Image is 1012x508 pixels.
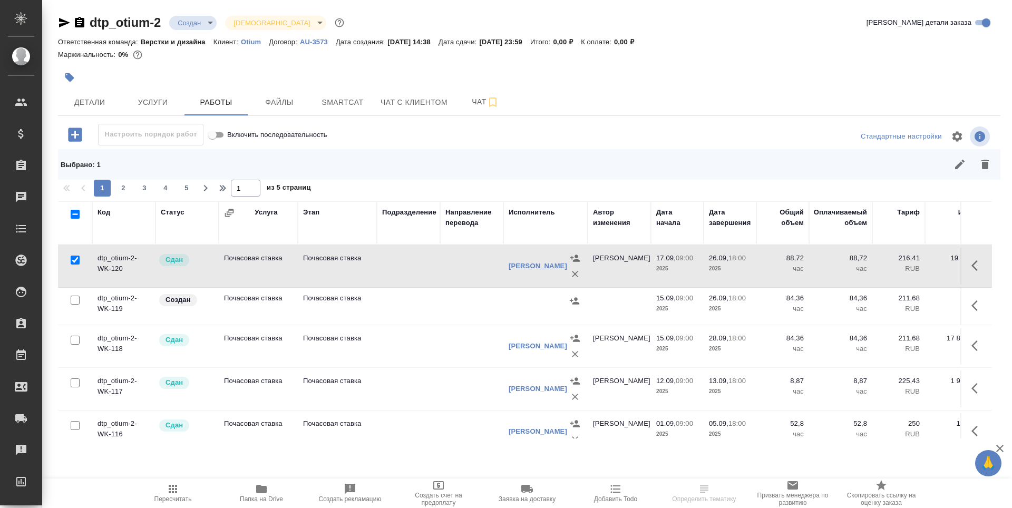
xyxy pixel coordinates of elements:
button: Добавить работу [61,124,90,145]
p: RUB [878,304,920,314]
p: час [814,304,867,314]
p: Маржинальность: [58,51,118,58]
span: Настроить таблицу [945,124,970,149]
p: час [814,344,867,354]
button: Здесь прячутся важные кнопки [965,418,990,444]
div: Тариф [897,207,920,218]
button: Скопировать ссылку для ЯМессенджера [58,16,71,29]
p: 211,68 [878,333,920,344]
p: час [762,429,804,439]
button: Здесь прячутся важные кнопки [965,376,990,401]
button: Редактировать [947,152,972,177]
p: 19 199,9 [930,253,978,263]
div: Направление перевода [445,207,498,228]
div: Этап [303,207,319,218]
button: 2 [115,180,132,197]
p: 2025 [709,304,751,314]
button: Удалить [567,389,583,405]
p: 84,36 [814,293,867,304]
button: Создан [174,18,204,27]
td: dtp_otium-2-WK-118 [92,328,155,365]
span: Включить последовательность [227,130,327,140]
button: Здесь прячутся важные кнопки [965,253,990,278]
a: AU-3573 [300,37,336,46]
a: [PERSON_NAME] [509,385,567,393]
p: 2025 [656,304,698,314]
p: 88,72 [814,253,867,263]
p: час [762,263,804,274]
span: 2 [115,183,132,193]
td: Почасовая ставка [219,413,298,450]
p: 05.09, [709,419,728,427]
div: Дата завершения [709,207,751,228]
button: Сгруппировать [224,208,235,218]
span: 4 [157,183,174,193]
span: Детали [64,96,115,109]
p: Сдан [166,255,183,265]
p: 225,43 [878,376,920,386]
p: RUB [930,304,978,314]
p: Сдан [166,335,183,345]
span: Чат [460,95,511,109]
td: Почасовая ставка [219,288,298,325]
button: Назначить [567,416,583,432]
p: RUB [878,263,920,274]
p: 17.09, [656,254,676,262]
div: Создан [225,16,326,30]
button: Здесь прячутся важные кнопки [965,333,990,358]
button: Назначить [567,373,583,389]
button: Скопировать ссылку [73,16,86,29]
p: 18:00 [728,334,746,342]
p: 13 200 [930,418,978,429]
p: час [814,386,867,397]
p: 18:00 [728,377,746,385]
span: Выбрано : 1 [61,161,101,169]
td: Почасовая ставка [219,328,298,365]
p: Оtium [241,38,269,46]
p: 2025 [709,263,751,274]
span: 🙏 [979,452,997,474]
button: [DEMOGRAPHIC_DATA] [230,18,313,27]
p: RUB [878,386,920,397]
p: AU-3573 [300,38,336,46]
p: 09:00 [676,334,693,342]
button: Удалить [972,152,998,177]
p: 09:00 [676,419,693,427]
p: 250 [878,418,920,429]
div: Менеджер проверил работу исполнителя, передает ее на следующий этап [158,418,213,433]
div: Менеджер проверил работу исполнителя, передает ее на следующий этап [158,253,213,267]
span: Файлы [254,96,305,109]
p: 2025 [656,344,698,354]
p: 2025 [709,386,751,397]
p: Сдан [166,377,183,388]
p: Клиент: [213,38,241,46]
p: 18:00 [728,419,746,427]
td: [PERSON_NAME] [588,413,651,450]
p: Итого: [530,38,553,46]
p: 8,87 [814,376,867,386]
p: 2025 [656,386,698,397]
div: Создан [169,16,217,30]
div: split button [858,129,945,145]
p: 12.09, [656,377,676,385]
p: 84,36 [762,333,804,344]
span: Посмотреть информацию [970,126,992,146]
p: Создан [166,295,191,305]
td: [PERSON_NAME] [588,248,651,285]
p: Договор: [269,38,300,46]
p: Почасовая ставка [303,333,372,344]
button: 1633560.64 RUB; [131,48,144,62]
button: Назначить [567,330,583,346]
p: час [814,429,867,439]
p: 84,36 [762,293,804,304]
button: Удалить [567,266,583,282]
div: Менеджер проверил работу исполнителя, передает ее на следующий этап [158,333,213,347]
p: 17 857,32 [930,333,978,344]
p: К оплате: [581,38,614,46]
p: 0 [930,293,978,304]
p: 52,8 [762,418,804,429]
p: 09:00 [676,377,693,385]
button: 4 [157,180,174,197]
span: [PERSON_NAME] детали заказа [867,17,971,28]
p: 26.09, [709,254,728,262]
